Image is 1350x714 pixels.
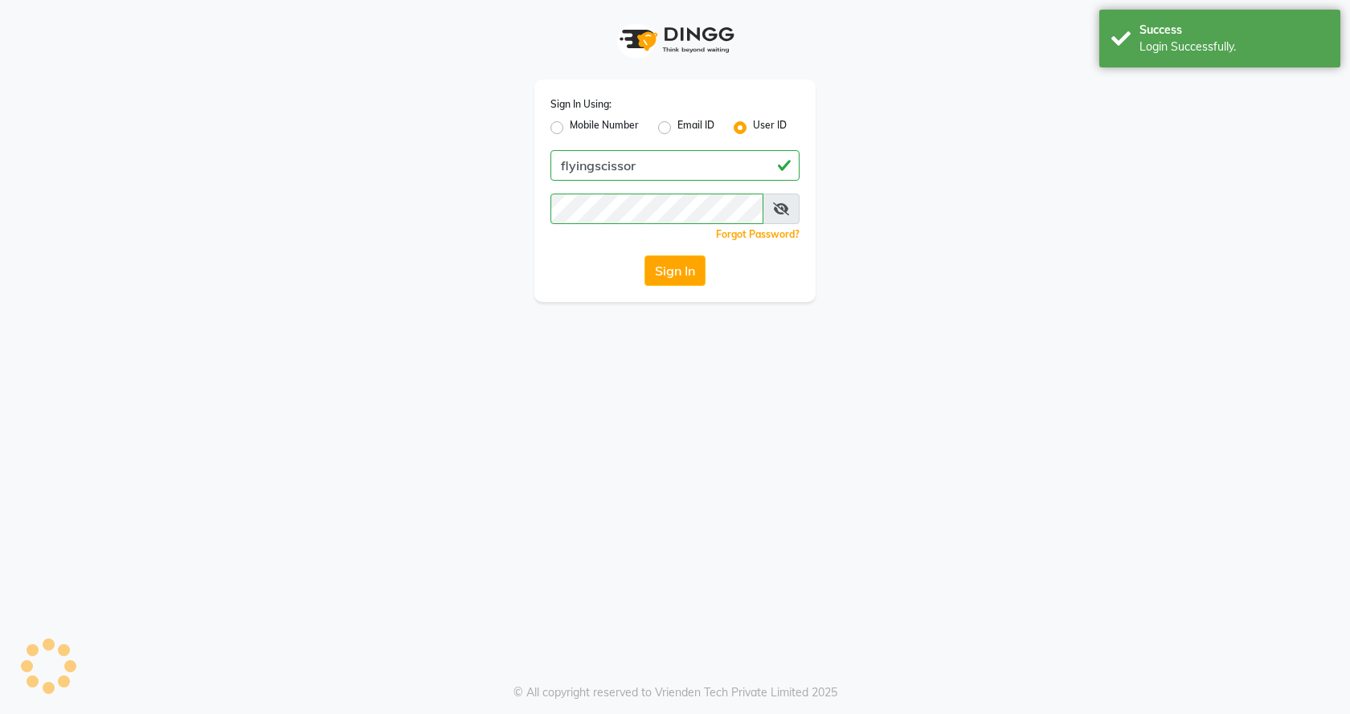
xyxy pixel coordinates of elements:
[550,150,800,181] input: Username
[550,194,763,224] input: Username
[1139,39,1328,55] div: Login Successfully.
[1139,22,1328,39] div: Success
[611,16,739,63] img: logo1.svg
[753,118,787,137] label: User ID
[570,118,639,137] label: Mobile Number
[677,118,714,137] label: Email ID
[644,255,706,286] button: Sign In
[550,97,612,112] label: Sign In Using:
[716,228,800,240] a: Forgot Password?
